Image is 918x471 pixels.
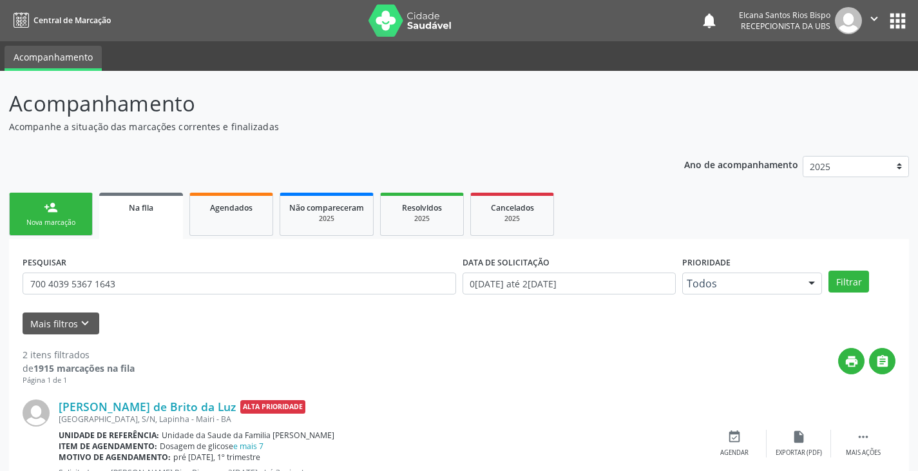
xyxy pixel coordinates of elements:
i:  [867,12,881,26]
button: Filtrar [828,271,869,293]
label: DATA DE SOLICITAÇÃO [463,253,550,273]
div: de [23,361,135,375]
div: 2025 [390,214,454,224]
a: Central de Marcação [9,10,111,31]
div: Elcana Santos Rios Bispo [739,10,830,21]
div: person_add [44,200,58,215]
i:  [856,430,870,444]
span: Na fila [129,202,153,213]
button: Mais filtroskeyboard_arrow_down [23,312,99,335]
div: Página 1 de 1 [23,375,135,386]
div: Nova marcação [19,218,83,227]
span: Todos [687,277,796,290]
span: Central de Marcação [33,15,111,26]
div: 2 itens filtrados [23,348,135,361]
b: Item de agendamento: [59,441,157,452]
b: Motivo de agendamento: [59,452,171,463]
span: Agendados [210,202,253,213]
strong: 1915 marcações na fila [33,362,135,374]
button: notifications [700,12,718,30]
input: Selecione um intervalo [463,273,676,294]
div: 2025 [289,214,364,224]
span: Unidade da Saude da Familia [PERSON_NAME] [162,430,334,441]
span: Resolvidos [402,202,442,213]
div: 2025 [480,214,544,224]
span: Alta Prioridade [240,400,305,414]
label: PESQUISAR [23,253,66,273]
div: Mais ações [846,448,881,457]
b: Unidade de referência: [59,430,159,441]
button:  [869,348,895,374]
i: insert_drive_file [792,430,806,444]
button:  [862,7,886,34]
label: Prioridade [682,253,731,273]
img: img [23,399,50,427]
i: event_available [727,430,741,444]
button: print [838,348,865,374]
a: [PERSON_NAME] de Brito da Luz [59,399,236,414]
a: e mais 7 [233,441,263,452]
div: Exportar (PDF) [776,448,822,457]
p: Acompanhamento [9,88,639,120]
button: apps [886,10,909,32]
p: Acompanhe a situação das marcações correntes e finalizadas [9,120,639,133]
i: print [845,354,859,369]
img: img [835,7,862,34]
a: Acompanhamento [5,46,102,71]
div: Agendar [720,448,749,457]
i:  [875,354,890,369]
span: Não compareceram [289,202,364,213]
input: Nome, CNS [23,273,456,294]
div: [GEOGRAPHIC_DATA], S/N, Lapinha - Mairi - BA [59,414,702,425]
span: pré [DATE], 1º trimestre [173,452,260,463]
i: keyboard_arrow_down [78,316,92,331]
p: Ano de acompanhamento [684,156,798,172]
span: Cancelados [491,202,534,213]
span: Dosagem de glicose [160,441,263,452]
span: Recepcionista da UBS [741,21,830,32]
